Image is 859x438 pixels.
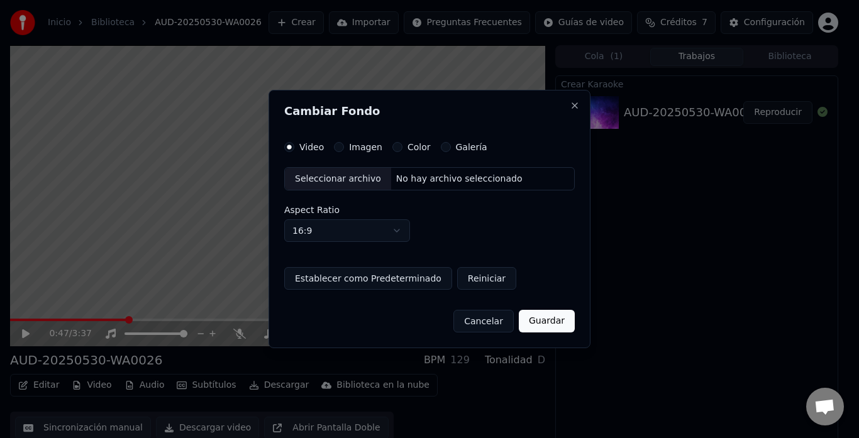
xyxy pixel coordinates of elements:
[453,310,514,332] button: Cancelar
[285,168,391,190] div: Seleccionar archivo
[456,143,487,151] label: Galería
[299,143,324,151] label: Video
[457,267,516,290] button: Reiniciar
[391,173,528,185] div: No hay archivo seleccionado
[284,106,575,117] h2: Cambiar Fondo
[284,267,452,290] button: Establecer como Predeterminado
[284,205,575,214] label: Aspect Ratio
[519,310,575,332] button: Guardar
[349,143,382,151] label: Imagen
[407,143,431,151] label: Color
